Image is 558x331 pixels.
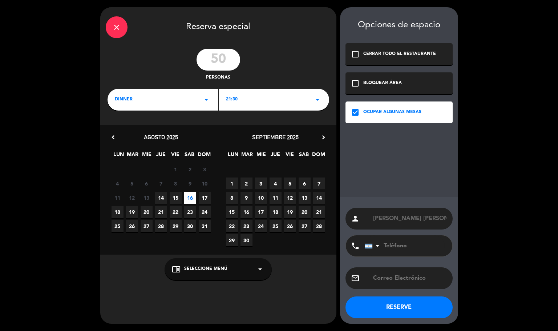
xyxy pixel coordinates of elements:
span: 28 [155,220,167,232]
span: 21 [313,206,325,218]
span: 18 [112,206,124,218]
span: agosto 2025 [144,133,178,141]
span: 1 [170,163,182,175]
span: 8 [226,192,238,204]
span: personas [206,74,230,81]
span: VIE [284,150,296,162]
span: VIE [169,150,181,162]
span: 3 [199,163,211,175]
i: close [112,23,121,32]
span: 7 [313,178,325,190]
span: 27 [141,220,153,232]
span: 16 [240,206,252,218]
span: 17 [199,192,211,204]
span: 22 [170,206,182,218]
i: check_box_outline_blank [351,50,360,59]
span: 13 [141,192,153,204]
i: chrome_reader_mode [172,265,181,274]
span: 19 [126,206,138,218]
input: Nombre [372,214,447,224]
span: 25 [270,220,282,232]
span: 12 [126,192,138,204]
span: 4 [270,178,282,190]
i: chevron_left [109,133,117,141]
i: chevron_right [320,133,327,141]
span: 15 [226,206,238,218]
span: 8 [170,178,182,190]
i: arrow_drop_down [202,95,211,104]
span: 11 [112,192,124,204]
button: RESERVE [345,296,453,318]
i: email [351,274,360,283]
span: 22 [226,220,238,232]
i: check_box [351,108,360,117]
span: SAB [298,150,310,162]
span: LUN [227,150,239,162]
span: 4 [112,178,124,190]
span: MAR [241,150,253,162]
span: 18 [270,206,282,218]
span: 28 [313,220,325,232]
span: 14 [313,192,325,204]
i: arrow_drop_down [256,265,264,274]
span: 7 [155,178,167,190]
span: DOM [312,150,324,162]
span: 2 [240,178,252,190]
span: 11 [270,192,282,204]
span: LUN [113,150,125,162]
i: check_box_outline_blank [351,79,360,88]
span: JUE [270,150,282,162]
span: 9 [240,192,252,204]
span: 12 [284,192,296,204]
span: 20 [141,206,153,218]
span: 10 [199,178,211,190]
span: 21:30 [226,96,238,103]
span: 17 [255,206,267,218]
span: 9 [184,178,196,190]
span: 13 [299,192,311,204]
span: MIE [141,150,153,162]
span: 21 [155,206,167,218]
span: 16 [184,192,196,204]
span: 24 [255,220,267,232]
span: 20 [299,206,311,218]
i: phone [351,242,360,250]
span: 19 [284,206,296,218]
span: 14 [155,192,167,204]
span: 5 [284,178,296,190]
span: 23 [184,206,196,218]
span: 30 [184,220,196,232]
span: 1 [226,178,238,190]
div: Opciones de espacio [345,20,453,31]
span: MAR [127,150,139,162]
span: 26 [126,220,138,232]
span: 5 [126,178,138,190]
span: SAB [183,150,195,162]
span: 26 [284,220,296,232]
span: 31 [199,220,211,232]
span: 2 [184,163,196,175]
div: Reserva especial [100,7,336,45]
span: MIE [255,150,267,162]
div: CERRAR TODO EL RESTAURANTE [363,51,436,58]
input: Teléfono [365,235,445,256]
span: 30 [240,234,252,246]
span: Seleccione Menú [184,266,227,273]
span: 3 [255,178,267,190]
i: arrow_drop_down [313,95,322,104]
span: 29 [226,234,238,246]
span: DINNER [115,96,133,103]
div: OCUPAR ALGUNAS MESAS [363,109,421,116]
div: BLOQUEAR ÁREA [363,80,402,87]
span: septiembre 2025 [252,133,299,141]
span: 24 [199,206,211,218]
i: person [351,214,360,223]
span: 6 [299,178,311,190]
input: 0 [197,49,240,71]
span: JUE [155,150,167,162]
span: 29 [170,220,182,232]
span: 15 [170,192,182,204]
span: DOM [198,150,210,162]
span: 6 [141,178,153,190]
div: Argentina: +54 [365,236,382,256]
